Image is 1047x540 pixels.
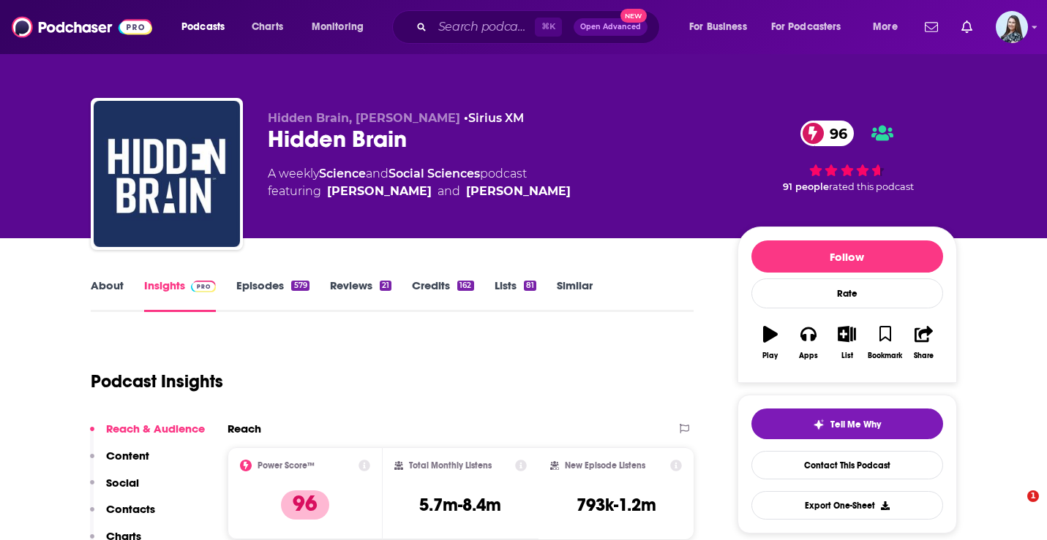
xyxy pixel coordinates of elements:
h2: Reach [228,422,261,436]
span: 91 people [783,181,829,192]
span: Charts [252,17,283,37]
button: open menu [301,15,383,39]
h2: Total Monthly Listens [409,460,492,471]
span: Tell Me Why [830,419,881,430]
div: 96 91 peoplerated this podcast [738,111,957,202]
p: Contacts [106,502,155,516]
div: 21 [380,281,391,291]
div: Bookmark [868,351,902,360]
button: open menu [762,15,863,39]
p: 96 [281,490,329,520]
a: Show notifications dropdown [919,15,944,39]
div: 162 [457,281,473,291]
div: Play [762,351,778,360]
a: Similar [557,278,593,312]
button: Content [90,449,149,476]
span: For Podcasters [771,17,841,37]
div: 81 [524,281,536,291]
span: New [620,9,647,23]
div: List [841,351,853,360]
h2: Power Score™ [258,460,315,471]
div: A weekly podcast [268,165,571,200]
span: Logged in as brookefortierpr [996,11,1028,43]
a: Reviews21 [330,278,391,312]
a: Credits162 [412,278,473,312]
button: Bookmark [866,316,904,369]
button: Apps [789,316,828,369]
button: open menu [863,15,916,39]
span: rated this podcast [829,181,914,192]
span: For Business [689,17,747,37]
h3: 793k-1.2m [577,494,656,516]
button: Play [751,316,789,369]
button: Share [904,316,942,369]
button: tell me why sparkleTell Me Why [751,408,943,439]
a: InsightsPodchaser Pro [144,278,217,312]
button: Open AdvancedNew [574,18,648,36]
a: Charts [242,15,292,39]
a: Show notifications dropdown [956,15,978,39]
span: Monitoring [312,17,364,37]
span: ⌘ K [535,18,562,37]
span: featuring [268,183,571,200]
img: Podchaser Pro [191,281,217,292]
span: and [366,167,389,180]
div: Rate [751,278,943,308]
img: Podchaser - Follow, Share and Rate Podcasts [12,13,152,41]
h2: New Episode Listens [565,460,645,471]
img: Hidden Brain [94,101,240,247]
span: 96 [815,121,855,146]
button: Reach & Audience [90,422,205,449]
a: Social Sciences [389,167,480,180]
a: Lists81 [495,278,536,312]
iframe: Intercom live chat [997,490,1032,525]
h1: Podcast Insights [91,370,223,392]
button: Show profile menu [996,11,1028,43]
p: Social [106,476,139,490]
div: [PERSON_NAME] [466,183,571,200]
div: Apps [799,351,818,360]
p: Content [106,449,149,463]
button: Social [90,476,139,503]
span: 1 [1027,490,1039,502]
a: Contact This Podcast [751,451,943,479]
button: open menu [171,15,244,39]
div: 579 [291,281,309,291]
button: Follow [751,240,943,273]
h3: 5.7m-8.4m [419,494,501,516]
div: Share [914,351,934,360]
span: and [438,183,460,200]
a: Sirius XM [468,111,524,125]
a: Science [319,167,366,180]
img: User Profile [996,11,1028,43]
span: • [464,111,524,125]
button: open menu [679,15,765,39]
span: More [873,17,898,37]
button: Export One-Sheet [751,491,943,520]
a: Episodes579 [236,278,309,312]
span: Open Advanced [580,23,641,31]
p: Reach & Audience [106,422,205,436]
a: Shankar Vedantam [327,183,432,200]
button: Contacts [90,502,155,529]
button: List [828,316,866,369]
input: Search podcasts, credits, & more... [432,15,535,39]
span: Podcasts [181,17,225,37]
img: tell me why sparkle [813,419,825,430]
a: 96 [800,121,855,146]
div: Search podcasts, credits, & more... [406,10,674,44]
span: Hidden Brain, [PERSON_NAME] [268,111,460,125]
a: About [91,278,124,312]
